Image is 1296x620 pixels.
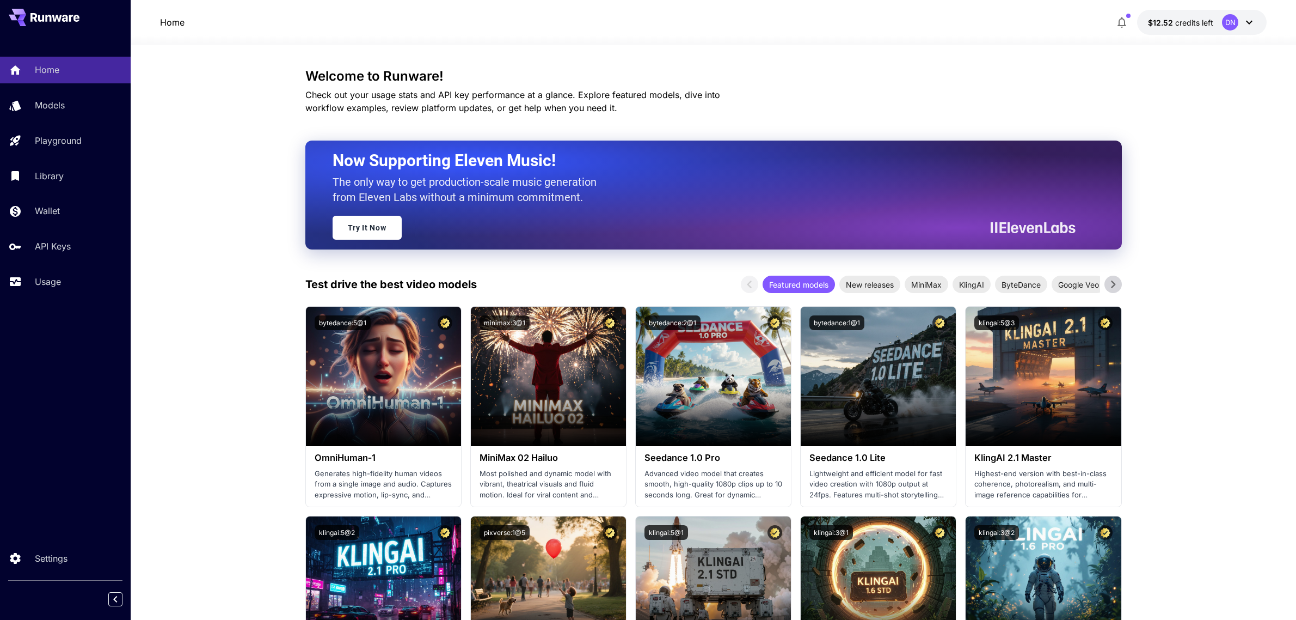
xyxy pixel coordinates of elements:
p: Lightweight and efficient model for fast video creation with 1080p output at 24fps. Features mult... [809,469,947,501]
p: Most polished and dynamic model with vibrant, theatrical visuals and fluid motion. Ideal for vira... [480,469,617,501]
button: pixverse:1@5 [480,525,530,540]
button: Certified Model – Vetted for best performance and includes a commercial license. [932,525,947,540]
p: Home [35,63,59,76]
div: KlingAI [953,276,991,293]
p: Wallet [35,204,60,217]
h2: Now Supporting Eleven Music! [333,150,1067,171]
button: $12.52128DN [1137,10,1267,35]
div: Featured models [763,276,835,293]
span: credits left [1175,18,1213,27]
button: bytedance:5@1 [315,315,371,330]
span: Featured models [763,279,835,290]
span: MiniMax [905,279,948,290]
button: klingai:5@3 [974,315,1019,330]
button: klingai:5@2 [315,525,359,540]
img: alt [801,307,956,446]
p: Highest-end version with best-in-class coherence, photorealism, and multi-image reference capabil... [974,469,1112,501]
p: Generates high-fidelity human videos from a single image and audio. Captures expressive motion, l... [315,469,452,501]
div: New releases [839,276,900,293]
p: Models [35,99,65,112]
button: minimax:3@1 [480,315,530,330]
h3: Seedance 1.0 Lite [809,453,947,463]
div: MiniMax [905,276,948,293]
span: ByteDance [995,279,1047,290]
button: klingai:3@2 [974,525,1019,540]
div: $12.52128 [1148,17,1213,28]
button: Certified Model – Vetted for best performance and includes a commercial license. [1098,315,1113,330]
a: Home [160,16,185,29]
button: Certified Model – Vetted for best performance and includes a commercial license. [767,315,782,330]
button: Certified Model – Vetted for best performance and includes a commercial license. [603,525,617,540]
h3: MiniMax 02 Hailuo [480,453,617,463]
div: Google Veo [1052,276,1105,293]
button: Certified Model – Vetted for best performance and includes a commercial license. [603,315,617,330]
span: New releases [839,279,900,290]
button: Certified Model – Vetted for best performance and includes a commercial license. [438,525,452,540]
p: Usage [35,275,61,288]
button: klingai:3@1 [809,525,853,540]
img: alt [636,307,791,446]
h3: OmniHuman‑1 [315,453,452,463]
p: Advanced video model that creates smooth, high-quality 1080p clips up to 10 seconds long. Great f... [644,469,782,501]
p: Library [35,169,64,183]
a: Try It Now [333,216,402,240]
div: DN [1222,14,1238,31]
span: Check out your usage stats and API key performance at a glance. Explore featured models, dive int... [305,89,720,113]
img: alt [306,307,461,446]
p: Test drive the best video models [305,276,477,293]
span: $12.52 [1148,18,1175,27]
p: Playground [35,134,82,147]
span: Google Veo [1052,279,1105,290]
p: API Keys [35,240,71,253]
img: alt [966,307,1121,446]
button: bytedance:2@1 [644,315,701,330]
p: Settings [35,552,67,565]
button: klingai:5@1 [644,525,688,540]
h3: KlingAI 2.1 Master [974,453,1112,463]
div: ByteDance [995,276,1047,293]
button: Certified Model – Vetted for best performance and includes a commercial license. [1098,525,1113,540]
button: Collapse sidebar [108,592,122,606]
button: Certified Model – Vetted for best performance and includes a commercial license. [932,315,947,330]
button: bytedance:1@1 [809,315,864,330]
span: KlingAI [953,279,991,290]
div: Collapse sidebar [116,589,131,609]
img: alt [471,307,626,446]
nav: breadcrumb [160,16,185,29]
button: Certified Model – Vetted for best performance and includes a commercial license. [767,525,782,540]
button: Certified Model – Vetted for best performance and includes a commercial license. [438,315,452,330]
h3: Seedance 1.0 Pro [644,453,782,463]
p: The only way to get production-scale music generation from Eleven Labs without a minimum commitment. [333,174,605,205]
h3: Welcome to Runware! [305,69,1122,84]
